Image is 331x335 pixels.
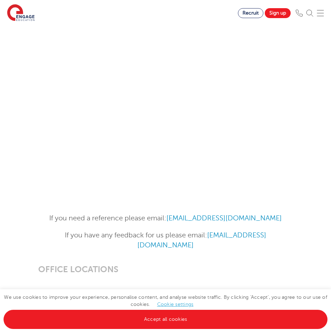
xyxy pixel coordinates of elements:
a: Sign up [265,8,291,18]
a: Accept all cookies [4,310,327,329]
a: [EMAIL_ADDRESS][DOMAIN_NAME] [166,214,282,222]
h3: OFFICE LOCATIONS [38,264,293,274]
img: Engage Education [7,4,35,22]
img: Search [306,10,313,17]
a: Cookie settings [157,302,194,307]
a: Recruit [238,8,263,18]
img: Phone [296,10,303,17]
img: Mobile Menu [317,10,324,17]
span: We use cookies to improve your experience, personalise content, and analyse website traffic. By c... [4,295,327,322]
p: 4th Floor [STREET_ADDRESS] Watford WD17 1SZ [44,289,118,335]
p: If you need a reference please email: [38,213,293,223]
p: If you have any feedback for us please email: [38,230,293,250]
span: Recruit [242,10,259,16]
